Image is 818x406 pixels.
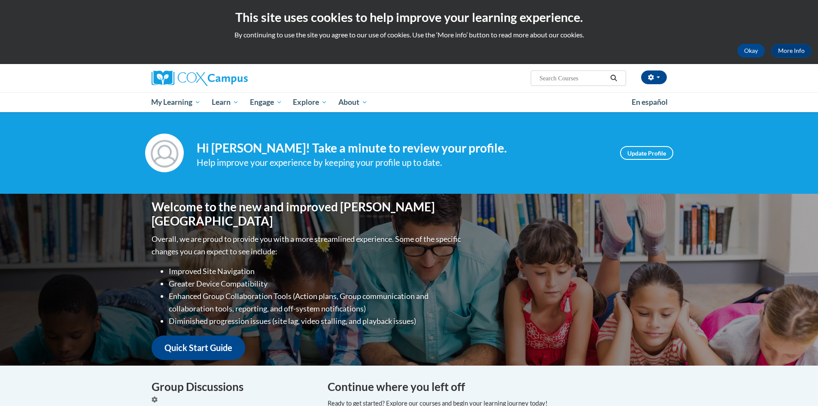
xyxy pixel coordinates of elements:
button: Okay [737,44,765,58]
img: Cox Campus [152,70,248,86]
a: Quick Start Guide [152,336,245,360]
div: Help improve your experience by keeping your profile up to date. [197,156,607,170]
a: Engage [244,92,288,112]
a: En español [626,93,673,111]
span: En español [632,98,668,107]
h4: Continue where you left off [328,379,667,395]
span: About [338,97,368,107]
h2: This site uses cookies to help improve your learning experience. [6,9,812,26]
a: My Learning [146,92,207,112]
h1: Welcome to the new and improved [PERSON_NAME][GEOGRAPHIC_DATA] [152,200,463,229]
div: Main menu [139,92,680,112]
a: Explore [287,92,333,112]
img: Profile Image [145,134,184,172]
button: Account Settings [641,70,667,84]
a: About [333,92,373,112]
button: Search [607,73,620,83]
p: Overall, we are proud to provide you with a more streamlined experience. Some of the specific cha... [152,233,463,258]
span: Learn [212,97,239,107]
h4: Group Discussions [152,379,315,395]
a: Cox Campus [152,70,315,86]
li: Enhanced Group Collaboration Tools (Action plans, Group communication and collaboration tools, re... [169,290,463,315]
a: More Info [771,44,812,58]
span: Explore [293,97,327,107]
a: Update Profile [620,146,673,160]
li: Diminished progression issues (site lag, video stalling, and playback issues) [169,315,463,327]
span: Engage [250,97,282,107]
h4: Hi [PERSON_NAME]! Take a minute to review your profile. [197,141,607,156]
p: By continuing to use the site you agree to our use of cookies. Use the ‘More info’ button to read... [6,30,812,40]
li: Improved Site Navigation [169,265,463,278]
a: Learn [206,92,244,112]
li: Greater Device Compatibility [169,278,463,290]
span: My Learning [151,97,201,107]
input: Search Courses [538,73,607,83]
